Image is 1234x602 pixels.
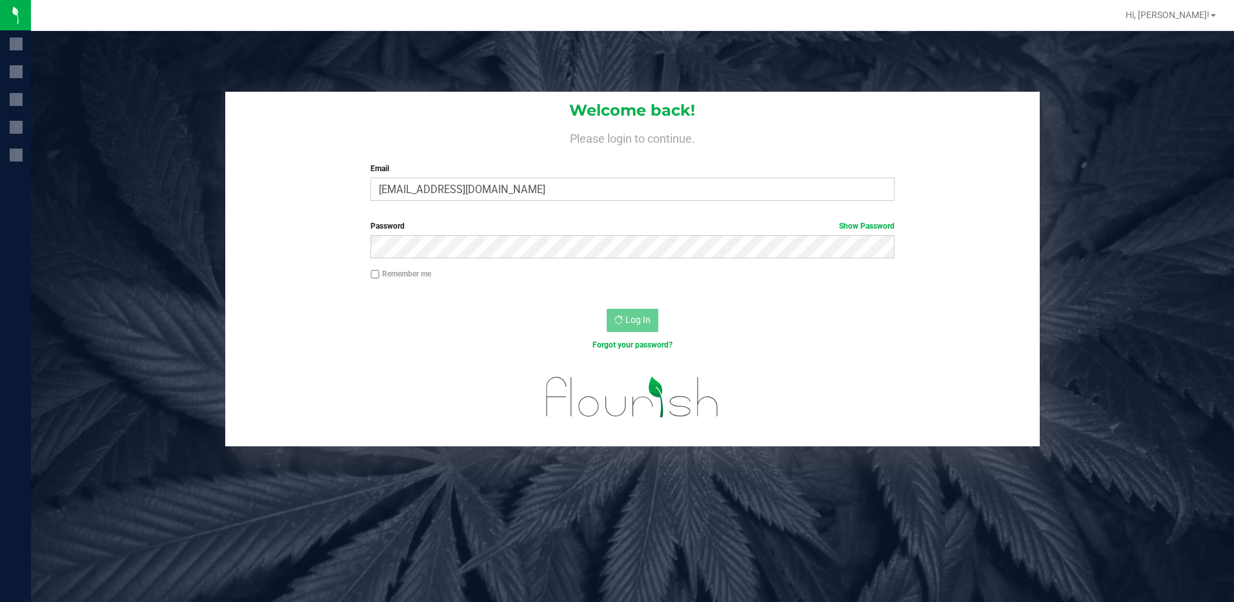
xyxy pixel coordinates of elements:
[531,364,734,430] img: flourish_logo.svg
[1126,10,1209,20] span: Hi, [PERSON_NAME]!
[607,309,658,332] button: Log In
[370,270,379,279] input: Remember me
[370,268,431,280] label: Remember me
[592,340,673,349] a: Forgot your password?
[839,222,895,231] a: Show Password
[370,163,895,174] label: Email
[225,102,1040,119] h1: Welcome back!
[370,222,405,231] span: Password
[625,315,651,325] span: Log In
[225,129,1040,145] h4: Please login to continue.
